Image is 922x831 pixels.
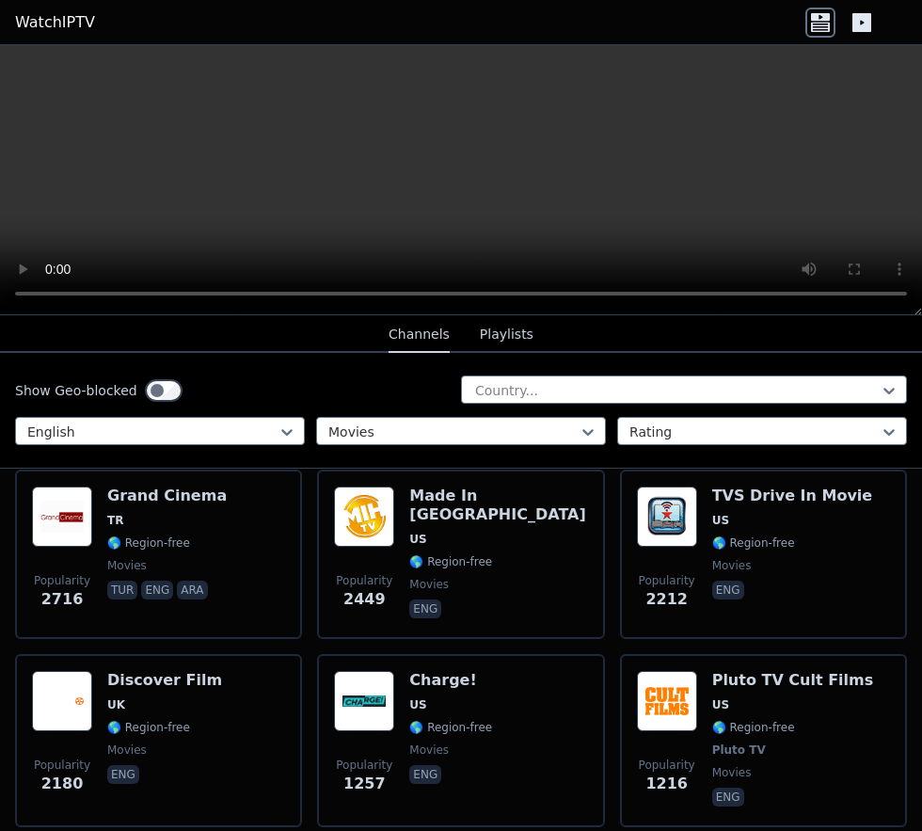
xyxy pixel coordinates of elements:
span: US [409,532,426,547]
span: 1257 [343,773,386,795]
img: Grand Cinema [32,487,92,547]
span: Popularity [639,758,695,773]
p: ara [177,581,207,599]
span: movies [409,577,449,592]
span: US [712,697,729,712]
img: Charge! [334,671,394,731]
a: WatchIPTV [15,11,95,34]
span: movies [712,558,752,573]
h6: Grand Cinema [107,487,227,505]
span: 1216 [645,773,688,795]
span: US [712,513,729,528]
span: 2212 [645,588,688,611]
span: Pluto TV [712,743,766,758]
p: tur [107,581,137,599]
span: 🌎 Region-free [409,554,492,569]
span: 🌎 Region-free [712,535,795,551]
p: eng [712,581,744,599]
span: UK [107,697,125,712]
span: movies [107,558,147,573]
span: movies [712,765,752,780]
span: movies [107,743,147,758]
img: TVS Drive In Movie [637,487,697,547]
span: US [409,697,426,712]
h6: TVS Drive In Movie [712,487,873,505]
span: movies [409,743,449,758]
span: Popularity [34,758,90,773]
p: eng [409,765,441,784]
span: 🌎 Region-free [107,720,190,735]
span: Popularity [639,573,695,588]
span: Popularity [34,573,90,588]
span: Popularity [336,758,392,773]
p: eng [107,765,139,784]
span: 🌎 Region-free [107,535,190,551]
span: 🌎 Region-free [409,720,492,735]
label: Show Geo-blocked [15,381,137,400]
h6: Made In [GEOGRAPHIC_DATA] [409,487,587,524]
p: eng [409,599,441,618]
img: Discover Film [32,671,92,731]
span: 2180 [41,773,84,795]
h6: Pluto TV Cult Films [712,671,874,690]
img: Pluto TV Cult Films [637,671,697,731]
span: 2716 [41,588,84,611]
span: TR [107,513,123,528]
span: 2449 [343,588,386,611]
img: Made In Hollywood [334,487,394,547]
h6: Charge! [409,671,492,690]
p: eng [141,581,173,599]
p: eng [712,788,744,807]
span: Popularity [336,573,392,588]
span: 🌎 Region-free [712,720,795,735]
h6: Discover Film [107,671,222,690]
button: Channels [389,317,450,353]
button: Playlists [480,317,533,353]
